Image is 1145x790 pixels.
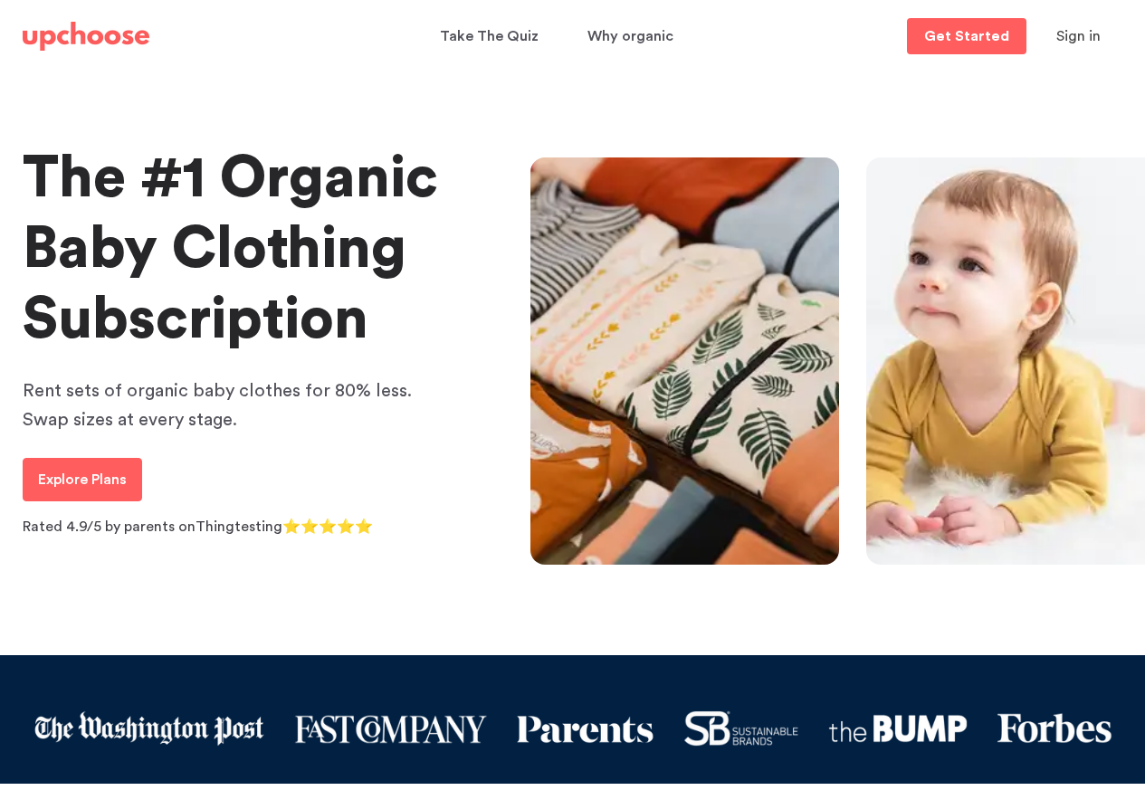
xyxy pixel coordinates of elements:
[924,29,1009,43] p: Get Started
[23,376,457,434] p: Rent sets of organic baby clothes for 80% less. Swap sizes at every stage.
[516,713,655,745] img: Parents logo
[196,519,282,534] a: Thingtesting
[23,519,196,534] span: Rated 4.9/5 by parents on
[33,710,264,747] img: Washington post logo
[440,22,539,51] p: Take The Quiz
[23,458,142,501] a: Explore Plans
[828,714,968,743] img: the Bump logo
[293,713,486,745] img: logo fast company
[23,22,149,51] img: UpChoose
[23,18,149,55] a: UpChoose
[23,149,438,348] span: The #1 Organic Baby Clothing Subscription
[587,19,679,54] a: Why organic
[1056,29,1101,43] span: Sign in
[282,519,373,534] span: ⭐⭐⭐⭐⭐
[587,19,673,54] span: Why organic
[907,18,1026,54] a: Get Started
[530,157,840,565] img: Gorgeous organic baby clothes with intricate prints and designs, neatly folded on a table
[683,710,799,747] img: Sustainable brands logo
[38,469,127,490] p: Explore Plans
[440,19,544,54] a: Take The Quiz
[1034,18,1123,54] button: Sign in
[997,712,1112,746] img: Forbes logo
